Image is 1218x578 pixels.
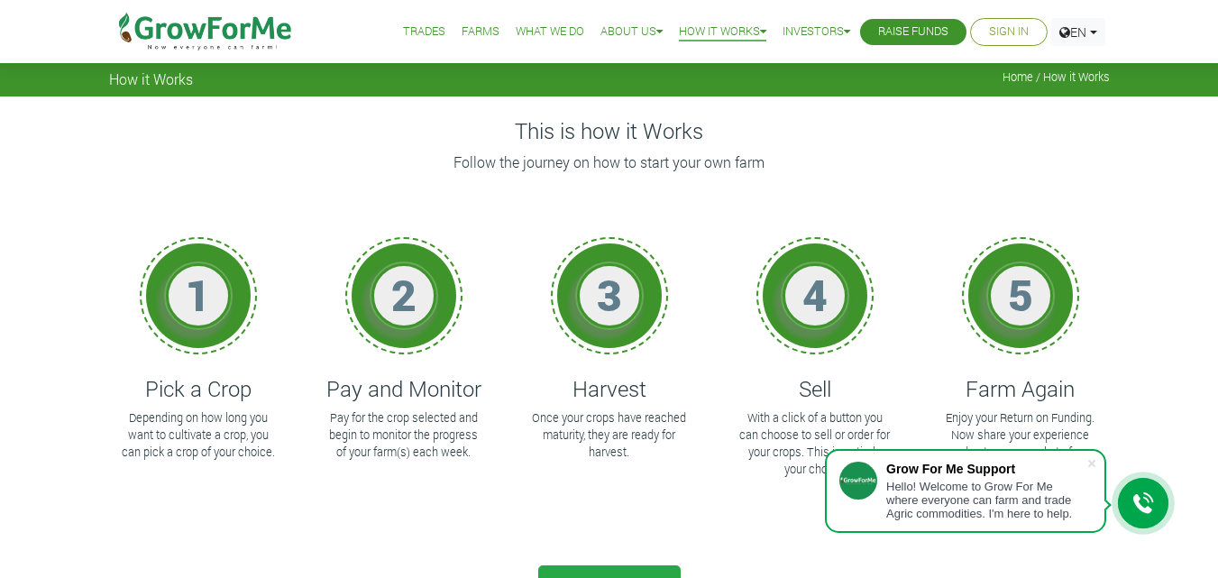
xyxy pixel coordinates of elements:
[112,151,1107,173] p: Follow the journey on how to start your own farm
[118,376,279,402] h4: Pick a Crop
[943,409,1098,479] p: Enjoy your Return on Funding. Now share your experience and get more people to farm again.
[324,376,484,402] h4: Pay and Monitor
[886,480,1086,520] div: Hello! Welcome to Grow For Me where everyone can farm and trade Agric commodities. I'm here to help.
[377,269,431,321] h1: 2
[878,23,948,41] a: Raise Funds
[171,269,225,321] h1: 1
[940,376,1101,402] h4: Farm Again
[582,269,636,321] h1: 3
[735,376,895,402] h4: Sell
[737,409,893,479] p: With a click of a button you can choose to sell or order for your crops. This is entirely your ch...
[109,70,193,87] span: How it Works
[121,409,276,462] p: Depending on how long you want to cultivate a crop, you can pick a crop of your choice.
[403,23,445,41] a: Trades
[1051,18,1105,46] a: EN
[516,23,584,41] a: What We Do
[529,376,690,402] h4: Harvest
[109,118,1110,144] h4: This is how it Works
[886,462,1086,476] div: Grow For Me Support
[788,269,842,321] h1: 4
[532,409,687,462] p: Once your crops have reached maturity, they are ready for harvest.
[994,269,1048,321] h1: 5
[462,23,499,41] a: Farms
[679,23,766,41] a: How it Works
[326,409,481,462] p: Pay for the crop selected and begin to monitor the progress of your farm(s) each week.
[600,23,663,41] a: About Us
[989,23,1029,41] a: Sign In
[783,23,850,41] a: Investors
[1003,70,1110,84] span: Home / How it Works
